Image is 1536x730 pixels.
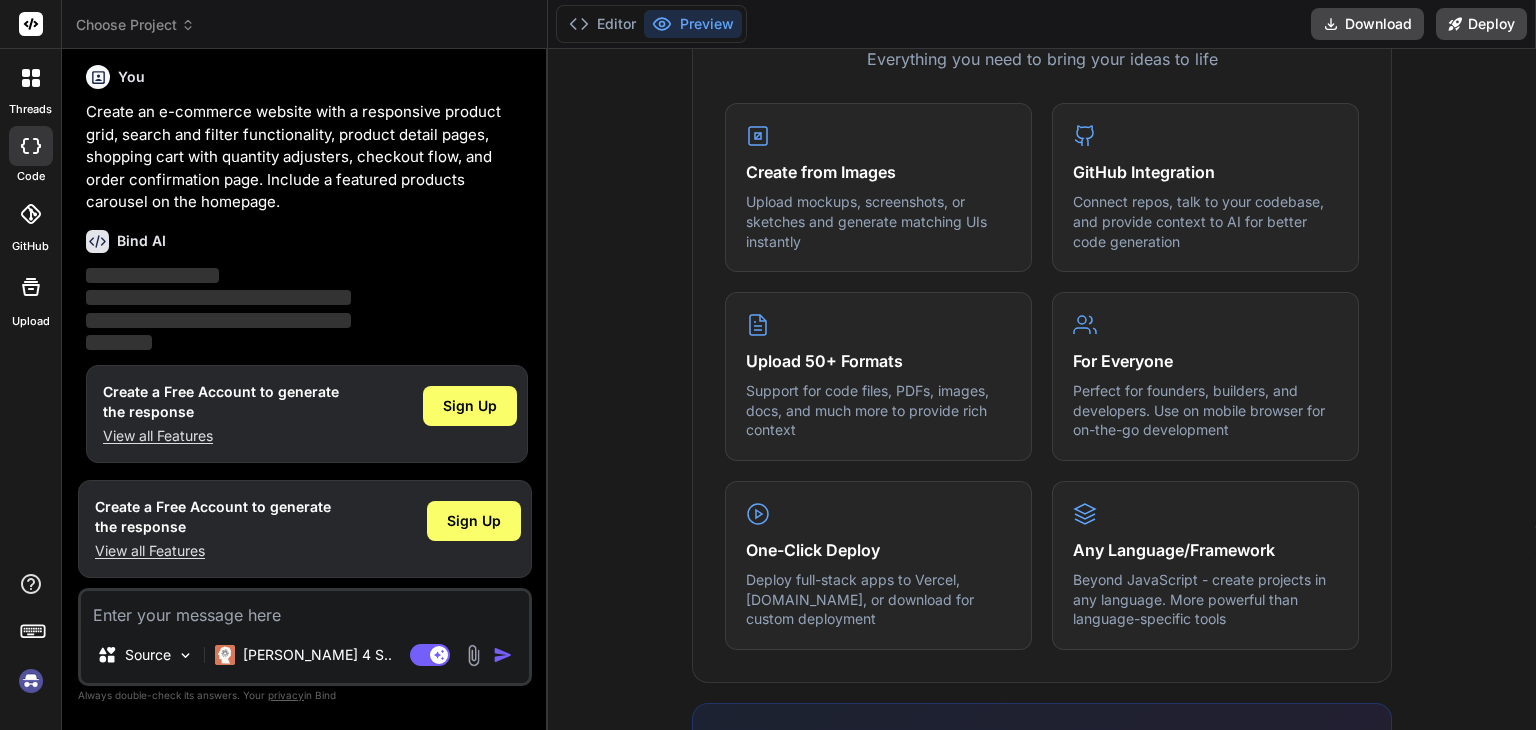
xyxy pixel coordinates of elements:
[12,238,49,255] label: GitHub
[443,396,497,416] span: Sign Up
[76,15,195,35] span: Choose Project
[243,645,392,665] p: [PERSON_NAME] 4 S..
[103,426,339,446] p: View all Features
[86,335,152,350] span: ‌
[12,313,50,330] label: Upload
[125,645,171,665] p: Source
[746,192,1011,251] p: Upload mockups, screenshots, or sketches and generate matching UIs instantly
[14,664,48,698] img: signin
[95,541,331,561] p: View all Features
[447,511,501,531] span: Sign Up
[1073,538,1338,562] h4: Any Language/Framework
[1073,192,1338,251] p: Connect repos, talk to your codebase, and provide context to AI for better code generation
[1073,381,1338,440] p: Perfect for founders, builders, and developers. Use on mobile browser for on-the-go development
[746,570,1011,629] p: Deploy full-stack apps to Vercel, [DOMAIN_NAME], or download for custom deployment
[117,231,166,251] h6: Bind AI
[95,497,331,537] h1: Create a Free Account to generate the response
[746,381,1011,440] p: Support for code files, PDFs, images, docs, and much more to provide rich context
[1073,570,1338,629] p: Beyond JavaScript - create projects in any language. More powerful than language-specific tools
[86,313,351,328] span: ‌
[1311,8,1424,40] button: Download
[1436,8,1527,40] button: Deploy
[86,101,528,214] p: Create an e-commerce website with a responsive product grid, search and filter functionality, pro...
[17,168,45,185] label: code
[493,645,513,665] img: icon
[1073,349,1338,373] h4: For Everyone
[746,349,1011,373] h4: Upload 50+ Formats
[462,644,485,667] img: attachment
[561,10,644,38] button: Editor
[78,686,532,705] p: Always double-check its answers. Your in Bind
[1073,160,1338,184] h4: GitHub Integration
[103,382,339,422] h1: Create a Free Account to generate the response
[86,290,351,305] span: ‌
[644,10,742,38] button: Preview
[746,160,1011,184] h4: Create from Images
[746,538,1011,562] h4: One-Click Deploy
[268,689,304,701] span: privacy
[215,645,235,665] img: Claude 4 Sonnet
[177,647,194,664] img: Pick Models
[118,67,145,87] h6: You
[86,268,219,283] span: ‌
[9,101,52,118] label: threads
[725,47,1359,71] p: Everything you need to bring your ideas to life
